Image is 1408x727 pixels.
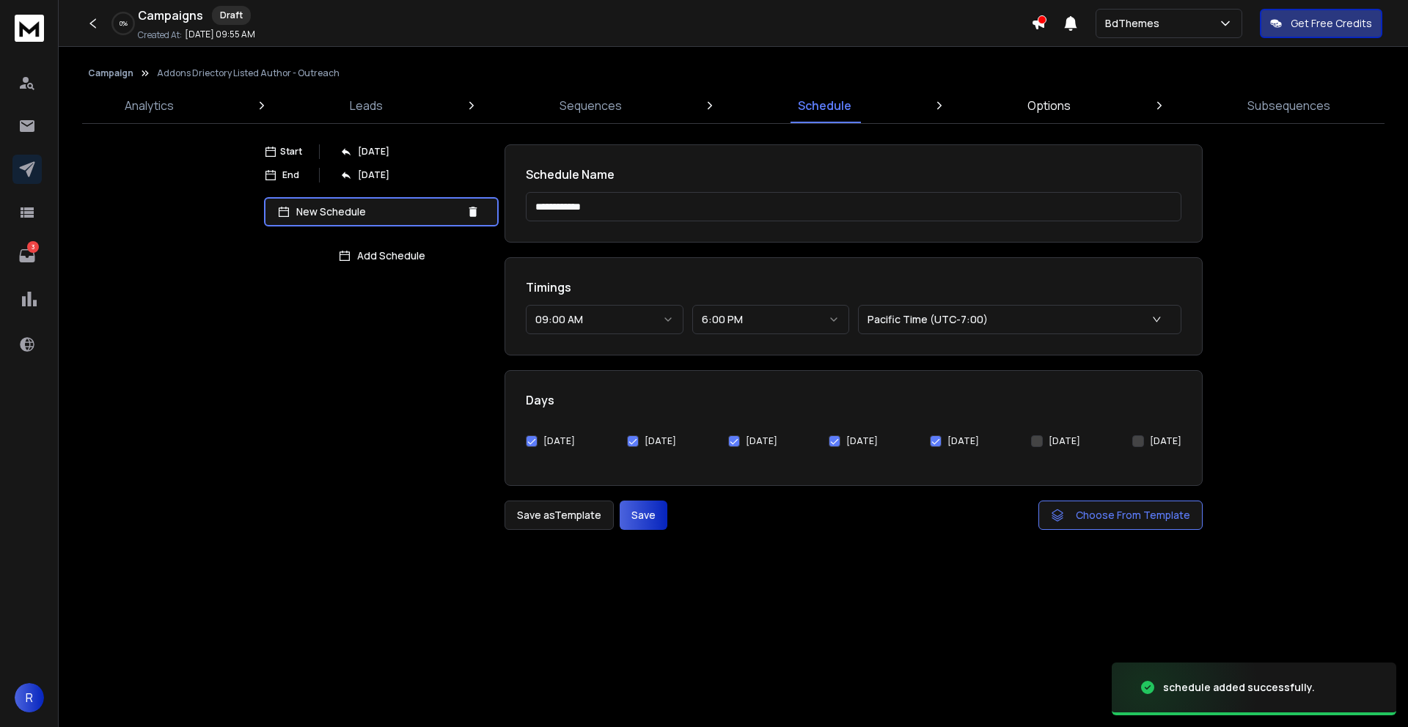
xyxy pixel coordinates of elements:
button: R [15,683,44,712]
span: Choose From Template [1076,508,1190,523]
button: Save [620,501,667,530]
button: Get Free Credits [1260,9,1382,38]
p: [DATE] [358,169,389,181]
button: Add Schedule [264,241,499,270]
label: [DATE] [746,435,777,447]
p: Addons Driectory Listed Author - Outreach [157,67,340,79]
p: End [282,169,299,181]
button: Save asTemplate [505,501,614,530]
a: Options [1019,88,1079,123]
a: 3 [12,241,42,270]
p: 3 [27,241,39,253]
a: Schedule [789,88,860,123]
h1: Days [526,391,1181,409]
a: Leads [341,88,392,123]
p: [DATE] 09:55 AM [185,29,255,40]
button: Choose From Template [1038,501,1203,530]
button: 6:00 PM [692,305,850,334]
button: 09:00 AM [526,305,683,334]
a: Sequences [551,88,631,123]
a: Subsequences [1239,88,1339,123]
label: [DATE] [1150,435,1181,447]
label: [DATE] [1049,435,1080,447]
a: Analytics [116,88,183,123]
button: Campaign [88,67,133,79]
p: Options [1027,97,1071,114]
p: Get Free Credits [1291,16,1372,31]
label: [DATE] [947,435,979,447]
img: logo [15,15,44,42]
div: Draft [212,6,251,25]
p: BdThemes [1105,16,1165,31]
label: [DATE] [645,435,676,447]
p: Subsequences [1247,97,1330,114]
p: Schedule [798,97,851,114]
p: New Schedule [296,204,461,219]
p: Start [280,146,302,158]
label: [DATE] [543,435,575,447]
p: Pacific Time (UTC-7:00) [868,312,994,327]
p: 0 % [120,19,128,28]
p: Leads [350,97,383,114]
p: Sequences [560,97,622,114]
h1: Timings [526,278,1181,296]
h1: Campaigns [138,7,203,24]
div: schedule added successfully. [1163,680,1315,695]
h1: Schedule Name [526,166,1181,183]
p: Analytics [125,97,174,114]
p: [DATE] [358,146,389,158]
label: [DATE] [846,435,878,447]
p: Created At: [138,29,182,41]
